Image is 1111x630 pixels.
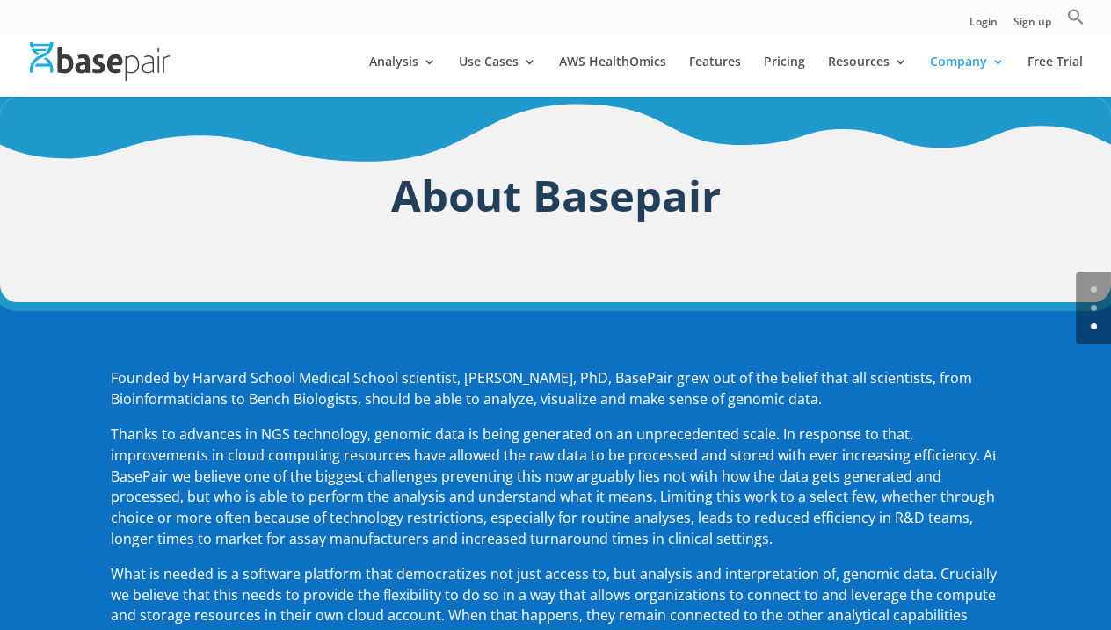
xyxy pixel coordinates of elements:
span: Thanks to advances in NGS technology, genomic data is being generated on an unprecedented scale. ... [111,424,998,548]
a: Features [689,55,741,97]
a: Company [930,55,1005,97]
a: Sign up [1013,17,1051,35]
a: 1 [1091,305,1097,311]
a: Search Icon Link [1067,8,1085,35]
a: 0 [1091,286,1097,293]
h1: About Basepair [111,164,999,235]
a: Analysis [369,55,436,97]
a: 2 [1091,323,1097,329]
p: Founded by Harvard School Medical School scientist, [PERSON_NAME], PhD, BasePair grew out of the ... [111,368,999,424]
a: Free Trial [1027,55,1083,97]
a: AWS HealthOmics [559,55,666,97]
a: Pricing [764,55,805,97]
a: Login [969,17,998,35]
svg: Search [1067,8,1085,25]
img: Basepair [30,42,170,80]
a: Resources [828,55,907,97]
a: Use Cases [459,55,536,97]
